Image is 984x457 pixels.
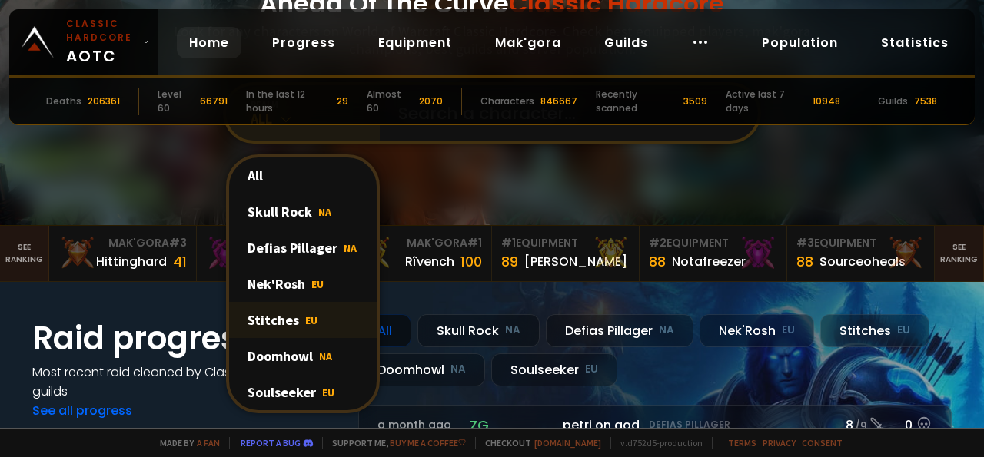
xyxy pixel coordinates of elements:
[501,251,518,272] div: 89
[460,251,482,272] div: 100
[672,252,746,271] div: Notafreezer
[354,235,482,251] div: Mak'Gora
[344,241,357,255] span: NA
[869,27,961,58] a: Statistics
[750,27,850,58] a: Population
[763,437,796,449] a: Privacy
[787,226,935,281] a: #3Equipment88Sourceoheals
[802,437,843,449] a: Consent
[640,226,787,281] a: #2Equipment88Notafreezer
[229,230,377,266] div: Defias Pillager
[483,27,573,58] a: Mak'gora
[492,226,640,281] a: #1Equipment89[PERSON_NAME]
[367,88,413,115] div: Almost 60
[659,323,674,338] small: NA
[173,251,187,272] div: 41
[229,302,377,338] div: Stitches
[390,437,466,449] a: Buy me a coffee
[200,94,228,108] div: 66791
[229,194,377,230] div: Skull Rock
[318,205,331,219] span: NA
[813,94,840,108] div: 10948
[534,437,601,449] a: [DOMAIN_NAME]
[540,94,577,108] div: 846667
[592,27,660,58] a: Guilds
[467,235,482,250] span: # 1
[260,27,347,58] a: Progress
[206,235,334,251] div: Mak'Gora
[177,27,241,58] a: Home
[305,313,317,327] span: EU
[32,314,340,363] h1: Raid progress
[524,252,627,271] div: [PERSON_NAME]
[358,353,485,386] div: Doomhowl
[49,226,197,281] a: Mak'Gora#3Hittinghard41
[419,94,443,108] div: 2070
[169,235,187,250] span: # 3
[322,437,466,449] span: Support me,
[649,235,667,250] span: # 2
[246,88,331,115] div: In the last 12 hours
[796,235,814,250] span: # 3
[546,314,693,347] div: Defias Pillager
[728,437,756,449] a: Terms
[796,235,925,251] div: Equipment
[596,88,677,115] div: Recently scanned
[820,314,929,347] div: Stitches
[726,88,806,115] div: Active last 7 days
[229,338,377,374] div: Doomhowl
[197,437,220,449] a: a fan
[700,314,814,347] div: Nek'Rosh
[229,157,377,194] div: All
[32,402,132,419] a: See all progress
[46,94,81,108] div: Deaths
[683,94,707,108] div: 3509
[151,437,220,449] span: Made by
[197,226,344,281] a: Mak'Gora#2Rivench100
[241,437,301,449] a: Report a bug
[337,94,348,108] div: 29
[96,252,167,271] div: Hittinghard
[158,88,194,115] div: Level 60
[878,94,908,108] div: Guilds
[66,17,137,45] small: Classic Hardcore
[480,94,534,108] div: Characters
[366,27,464,58] a: Equipment
[914,94,937,108] div: 7538
[358,314,411,347] div: All
[897,323,910,338] small: EU
[505,323,520,338] small: NA
[450,362,466,377] small: NA
[491,353,617,386] div: Soulseeker
[344,226,492,281] a: Mak'Gora#1Rîvench100
[229,266,377,302] div: Nek'Rosh
[405,252,454,271] div: Rîvench
[782,323,795,338] small: EU
[311,277,324,291] span: EU
[358,405,952,445] a: a month agozgpetri on godDefias Pillager8 /90
[610,437,703,449] span: v. d752d5 - production
[585,362,598,377] small: EU
[66,17,137,68] span: AOTC
[819,252,906,271] div: Sourceoheals
[796,251,813,272] div: 88
[475,437,601,449] span: Checkout
[319,349,332,363] span: NA
[935,226,984,281] a: Seeranking
[649,235,777,251] div: Equipment
[58,235,187,251] div: Mak'Gora
[88,94,120,108] div: 206361
[501,235,630,251] div: Equipment
[9,9,158,75] a: Classic HardcoreAOTC
[649,251,666,272] div: 88
[501,235,516,250] span: # 1
[322,386,334,399] span: EU
[32,363,340,401] h4: Most recent raid cleaned by Classic Hardcore guilds
[229,374,377,410] div: Soulseeker
[417,314,540,347] div: Skull Rock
